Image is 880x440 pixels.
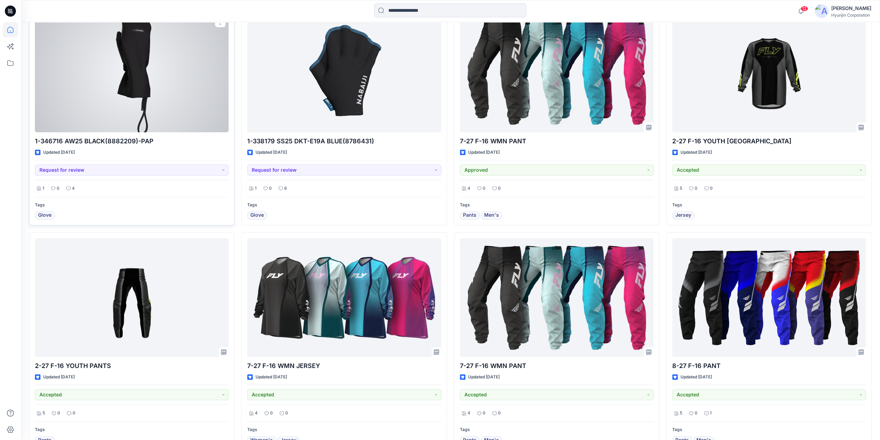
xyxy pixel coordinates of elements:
div: Hyunjin Corporation [831,12,871,18]
p: 4 [467,185,470,192]
p: Tags [247,201,441,209]
p: 5 [680,185,682,192]
p: 1-338179 SS25 DKT-E19A BLUE(8786431) [247,136,441,146]
p: 4 [467,410,470,417]
a: 7-27 F-16 WMN JERSEY [247,238,441,357]
p: 4 [255,410,258,417]
p: 7-27 F-16 WMN JERSEY [247,361,441,371]
a: 7-27 F-16 WMN PANT [460,14,654,132]
p: 4 [72,185,75,192]
span: Glove [250,211,264,219]
p: 0 [695,410,697,417]
p: 1 [43,185,44,192]
p: 7-27 F-16 WMN PANT [460,136,654,146]
a: 2-27 F-16 YOUTH PANTS [35,238,229,357]
p: Updated [DATE] [43,374,75,381]
div: [PERSON_NAME] [831,4,871,12]
a: 1-338179 SS25 DKT-E19A BLUE(8786431) [247,14,441,132]
p: 0 [269,185,272,192]
span: 12 [800,6,808,11]
p: 8-27 F-16 PANT [672,361,866,371]
p: 5 [43,410,45,417]
span: Pants [463,211,476,219]
p: Updated [DATE] [256,149,287,156]
p: 0 [57,185,59,192]
p: Tags [35,426,229,433]
p: Tags [460,426,654,433]
p: Updated [DATE] [256,374,287,381]
p: Updated [DATE] [680,149,712,156]
p: 0 [483,410,485,417]
p: Tags [672,426,866,433]
p: 0 [695,185,697,192]
p: 0 [57,410,60,417]
p: 0 [73,410,75,417]
p: 5 [680,410,682,417]
p: 7-27 F-16 WMN PANT [460,361,654,371]
p: 1 [255,185,257,192]
p: Updated [DATE] [468,149,500,156]
p: 0 [285,410,288,417]
span: Men's [484,211,499,219]
p: 6 [284,185,287,192]
p: Updated [DATE] [43,149,75,156]
p: 2-27 F-16 YOUTH PANTS [35,361,229,371]
span: Glove [38,211,52,219]
p: Tags [460,201,654,209]
a: 8-27 F-16 PANT [672,238,866,357]
p: 0 [710,185,713,192]
span: Jersey [675,211,691,219]
p: Updated [DATE] [680,374,712,381]
p: 2-27 F-16 YOUTH [GEOGRAPHIC_DATA] [672,136,866,146]
a: 1-346716 AW25 BLACK(8882209)-PAP [35,14,229,132]
p: Tags [35,201,229,209]
p: Tags [672,201,866,209]
img: avatar [815,4,828,18]
p: 0 [498,410,501,417]
p: 1-346716 AW25 BLACK(8882209)-PAP [35,136,229,146]
p: 0 [498,185,501,192]
a: 7-27 F-16 WMN PANT [460,238,654,357]
a: 2-27 F-16 YOUTH JERSEY [672,14,866,132]
p: 1 [710,410,712,417]
p: Updated [DATE] [468,374,500,381]
p: Tags [247,426,441,433]
p: 0 [270,410,273,417]
p: 0 [483,185,485,192]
